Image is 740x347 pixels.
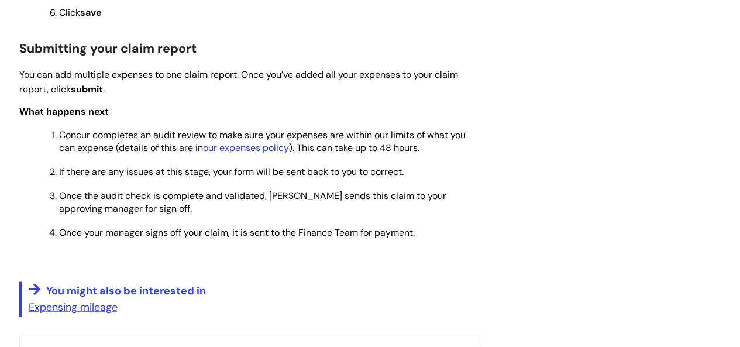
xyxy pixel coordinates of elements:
[59,226,415,239] span: Once your manager signs off your claim, it is sent to the Finance Team for payment.
[71,83,103,95] strong: submit
[19,40,197,57] span: Submitting your claim report
[203,142,289,154] a: our expenses policy
[59,129,466,154] span: Concur completes an audit review to make sure your expenses are within our limits of what you can...
[59,190,446,215] span: Once the audit check is complete and validated, [PERSON_NAME] sends this claim to your approving ...
[59,6,102,19] span: Click
[19,68,458,95] span: You can add multiple expenses to one claim report. Once you’ve added all your expenses to your cl...
[29,300,118,314] a: Expensing mileage
[59,166,404,178] span: If there are any issues at this stage, your form will be sent back to you to correct.
[80,6,102,19] strong: save
[19,105,109,118] span: What happens next
[46,284,206,298] span: You might also be interested in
